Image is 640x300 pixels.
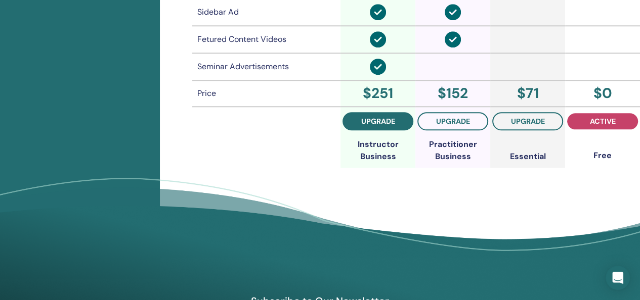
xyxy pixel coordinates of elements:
div: Essential [510,151,546,163]
span: upgrade [436,117,470,126]
span: active [590,117,616,126]
div: $ 152 [417,83,488,104]
div: Free [593,149,612,162]
div: Fetured Content Videos [197,33,336,45]
div: $ 251 [343,83,413,104]
span: upgrade [511,117,545,126]
button: upgrade [417,112,488,130]
img: circle-check-solid.svg [370,31,386,47]
button: upgrade [492,112,563,130]
img: circle-check-solid.svg [370,59,386,75]
img: circle-check-solid.svg [445,31,461,47]
button: active [567,113,638,129]
span: upgrade [361,117,395,125]
img: circle-check-solid.svg [370,4,386,20]
div: Instructor Business [340,138,415,163]
div: Open Intercom Messenger [606,266,630,290]
div: $ 71 [492,83,563,104]
img: circle-check-solid.svg [445,4,461,20]
button: upgrade [343,112,413,130]
div: $ 0 [567,83,638,104]
div: Seminar Advertisements [197,61,336,73]
div: Practitioner Business [415,138,490,163]
div: Sidebar Ad [197,6,336,18]
div: Price [197,87,336,99]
